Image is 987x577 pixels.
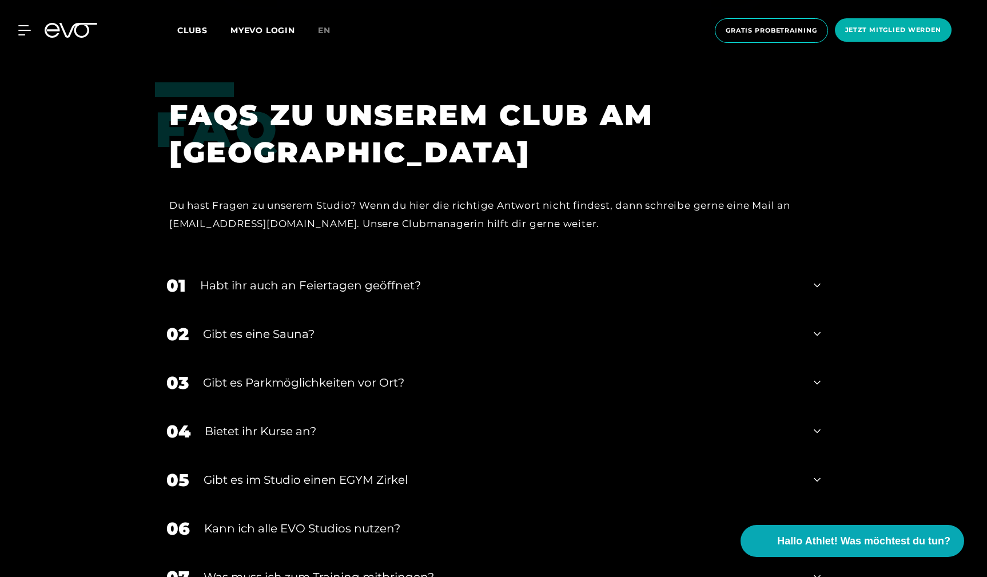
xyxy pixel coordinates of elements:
[205,423,799,440] div: Bietet ihr Kurse an?
[169,97,803,171] h1: FAQS ZU UNSEREM CLUB AM [GEOGRAPHIC_DATA]
[711,18,831,43] a: Gratis Probetraining
[166,321,189,347] div: 02
[726,26,817,35] span: Gratis Probetraining
[204,471,799,488] div: Gibt es im Studio einen EGYM Zirkel
[203,374,799,391] div: Gibt es Parkmöglichkeiten vor Ort?
[777,534,950,549] span: Hallo Athlet! Was möchtest du tun?
[230,25,295,35] a: MYEVO LOGIN
[166,273,186,299] div: 01
[741,525,964,557] button: Hallo Athlet! Was möchtest du tun?
[204,520,799,537] div: Kann ich alle EVO Studios nutzen?
[831,18,955,43] a: Jetzt Mitglied werden
[845,25,941,35] span: Jetzt Mitglied werden
[318,25,331,35] span: en
[166,370,189,396] div: 03
[177,25,208,35] span: Clubs
[166,516,190,542] div: 06
[177,25,230,35] a: Clubs
[200,277,799,294] div: Habt ihr auch an Feiertagen geöffnet?
[166,419,190,444] div: 04
[203,325,799,343] div: Gibt es eine Sauna?
[318,24,344,37] a: en
[169,196,803,233] div: Du hast Fragen zu unserem Studio? Wenn du hier die richtige Antwort nicht findest, dann schreibe ...
[166,467,189,493] div: 05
